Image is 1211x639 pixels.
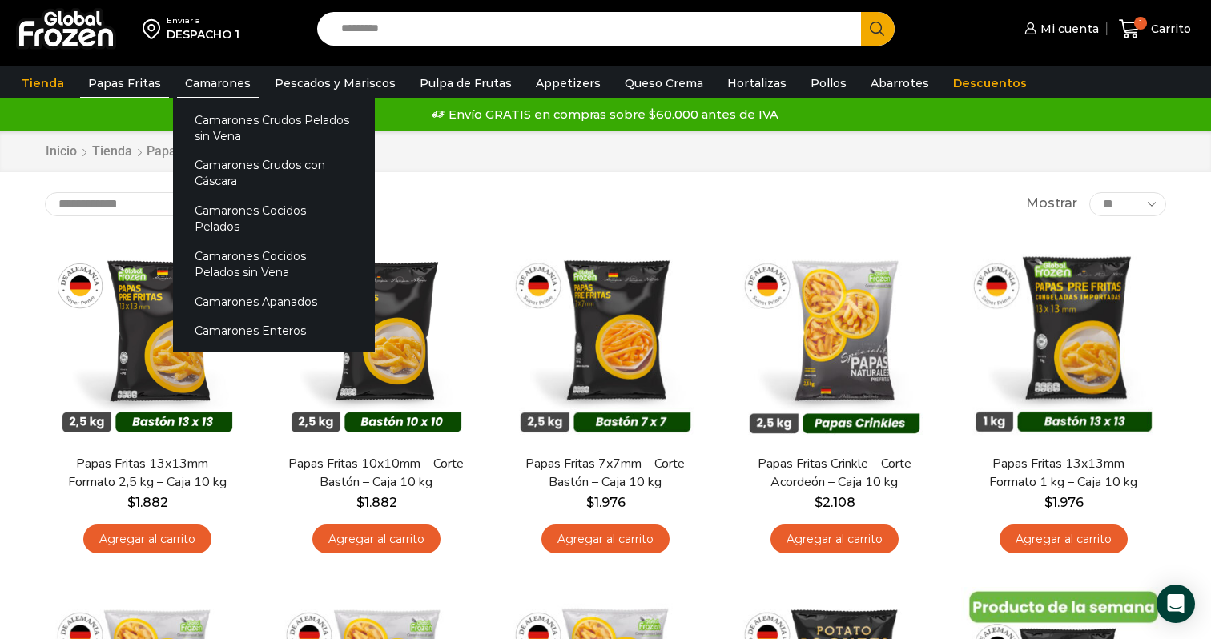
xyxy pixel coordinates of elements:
[173,196,375,242] a: Camarones Cocidos Pelados
[1115,10,1195,48] a: 1 Carrito
[1157,585,1195,623] div: Open Intercom Messenger
[177,68,259,98] a: Camarones
[1147,21,1191,37] span: Carrito
[861,12,895,46] button: Search button
[167,15,239,26] div: Enviar a
[173,287,375,316] a: Camarones Apanados
[143,15,167,42] img: address-field-icon.svg
[45,143,78,161] a: Inicio
[586,495,594,510] span: $
[80,68,169,98] a: Papas Fritas
[945,68,1035,98] a: Descuentos
[284,455,469,492] a: Papas Fritas 10x10mm – Corte Bastón – Caja 10 kg
[127,495,168,510] bdi: 1.882
[356,495,397,510] bdi: 1.882
[173,105,375,151] a: Camarones Crudos Pelados sin Vena
[742,455,927,492] a: Papas Fritas Crinkle – Corte Acordeón – Caja 10 kg
[45,143,183,161] nav: Breadcrumb
[167,26,239,42] div: DESPACHO 1
[412,68,520,98] a: Pulpa de Frutas
[173,316,375,346] a: Camarones Enteros
[1026,195,1077,213] span: Mostrar
[863,68,937,98] a: Abarrotes
[719,68,795,98] a: Hortalizas
[55,455,239,492] a: Papas Fritas 13x13mm – Formato 2,5 kg – Caja 10 kg
[972,455,1156,492] a: Papas Fritas 13x13mm – Formato 1 kg – Caja 10 kg
[1020,13,1099,45] a: Mi cuenta
[541,524,670,554] a: Agregar al carrito: “Papas Fritas 7x7mm - Corte Bastón - Caja 10 kg”
[1036,21,1099,37] span: Mi cuenta
[45,192,249,216] select: Pedido de la tienda
[356,495,364,510] span: $
[1044,495,1084,510] bdi: 1.976
[14,68,72,98] a: Tienda
[770,524,899,554] a: Agregar al carrito: “Papas Fritas Crinkle - Corte Acordeón - Caja 10 kg”
[803,68,855,98] a: Pollos
[312,524,441,554] a: Agregar al carrito: “Papas Fritas 10x10mm - Corte Bastón - Caja 10 kg”
[1044,495,1052,510] span: $
[83,524,211,554] a: Agregar al carrito: “Papas Fritas 13x13mm - Formato 2,5 kg - Caja 10 kg”
[147,143,183,159] h1: Papas
[267,68,404,98] a: Pescados y Mariscos
[528,68,609,98] a: Appetizers
[1134,17,1147,30] span: 1
[173,242,375,287] a: Camarones Cocidos Pelados sin Vena
[815,495,855,510] bdi: 2.108
[617,68,711,98] a: Queso Crema
[127,495,135,510] span: $
[173,151,375,196] a: Camarones Crudos con Cáscara
[815,495,823,510] span: $
[91,143,133,161] a: Tienda
[1000,524,1128,554] a: Agregar al carrito: “Papas Fritas 13x13mm - Formato 1 kg - Caja 10 kg”
[586,495,626,510] bdi: 1.976
[513,455,698,492] a: Papas Fritas 7x7mm – Corte Bastón – Caja 10 kg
